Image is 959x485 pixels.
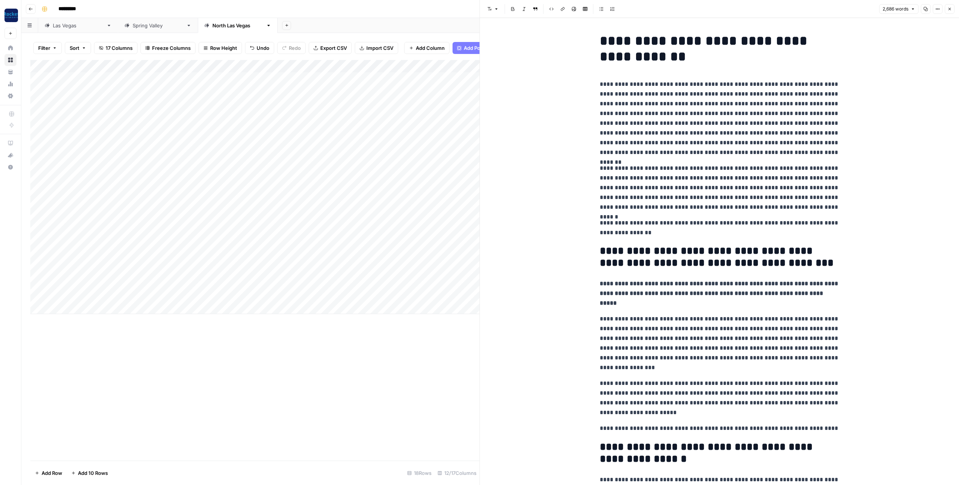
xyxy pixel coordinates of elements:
[464,44,505,52] span: Add Power Agent
[38,18,118,33] a: [GEOGRAPHIC_DATA]
[199,42,242,54] button: Row Height
[70,44,79,52] span: Sort
[453,42,509,54] button: Add Power Agent
[210,44,237,52] span: Row Height
[4,161,16,173] button: Help + Support
[320,44,347,52] span: Export CSV
[140,42,196,54] button: Freeze Columns
[94,42,137,54] button: 17 Columns
[152,44,191,52] span: Freeze Columns
[4,66,16,78] a: Your Data
[4,6,16,25] button: Workspace: Rocket Pilots
[355,42,398,54] button: Import CSV
[404,42,450,54] button: Add Column
[4,9,18,22] img: Rocket Pilots Logo
[78,469,108,477] span: Add 10 Rows
[404,467,435,479] div: 18 Rows
[30,467,67,479] button: Add Row
[33,42,62,54] button: Filter
[4,90,16,102] a: Settings
[257,44,269,52] span: Undo
[53,22,103,29] div: [GEOGRAPHIC_DATA]
[245,42,274,54] button: Undo
[4,78,16,90] a: Usage
[67,467,112,479] button: Add 10 Rows
[309,42,352,54] button: Export CSV
[883,6,908,12] span: 2,686 words
[118,18,198,33] a: [GEOGRAPHIC_DATA]
[5,150,16,161] div: What's new?
[38,44,50,52] span: Filter
[366,44,393,52] span: Import CSV
[65,42,91,54] button: Sort
[879,4,919,14] button: 2,686 words
[4,149,16,161] button: What's new?
[435,467,479,479] div: 12/17 Columns
[42,469,62,477] span: Add Row
[289,44,301,52] span: Redo
[106,44,133,52] span: 17 Columns
[4,137,16,149] a: AirOps Academy
[212,22,263,29] div: [GEOGRAPHIC_DATA]
[4,54,16,66] a: Browse
[4,42,16,54] a: Home
[133,22,183,29] div: [GEOGRAPHIC_DATA]
[277,42,306,54] button: Redo
[416,44,445,52] span: Add Column
[198,18,278,33] a: [GEOGRAPHIC_DATA]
